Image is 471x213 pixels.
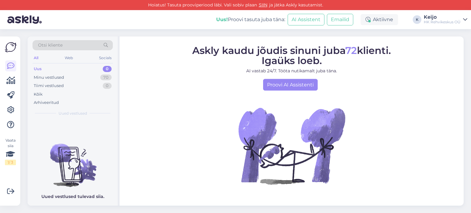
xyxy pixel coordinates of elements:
[38,42,63,48] span: Otsi kliente
[34,100,59,106] div: Arhiveeritud
[5,41,17,53] img: Askly Logo
[424,15,467,25] a: KeijoHK Rehvikeskus OÜ
[100,74,112,81] div: 70
[216,16,285,23] div: Proovi tasuta juba täna:
[34,83,64,89] div: Tiimi vestlused
[192,44,391,66] span: Askly kaudu jõudis sinuni juba klienti. Igaüks loeb.
[34,74,64,81] div: Minu vestlused
[103,83,112,89] div: 0
[63,54,74,62] div: Web
[28,133,118,188] img: No chats
[288,14,324,25] button: AI Assistent
[361,14,398,25] div: Aktiivne
[345,44,357,56] span: 72
[424,15,461,20] div: Keijo
[5,138,16,165] div: Vaata siia
[98,54,113,62] div: Socials
[34,91,43,97] div: Kõik
[216,17,228,22] b: Uus!
[424,20,461,25] div: HK Rehvikeskus OÜ
[5,160,16,165] div: 1 / 3
[192,67,391,74] p: AI vastab 24/7. Tööta nutikamalt juba täna.
[327,14,353,25] button: Emailid
[34,66,42,72] div: Uus
[263,79,318,90] a: Proovi AI Assistenti
[59,111,87,116] span: Uued vestlused
[41,193,104,200] p: Uued vestlused tulevad siia.
[413,15,421,24] div: K
[33,54,40,62] div: All
[257,2,269,8] a: SIIN
[236,90,347,201] img: No Chat active
[103,66,112,72] div: 0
